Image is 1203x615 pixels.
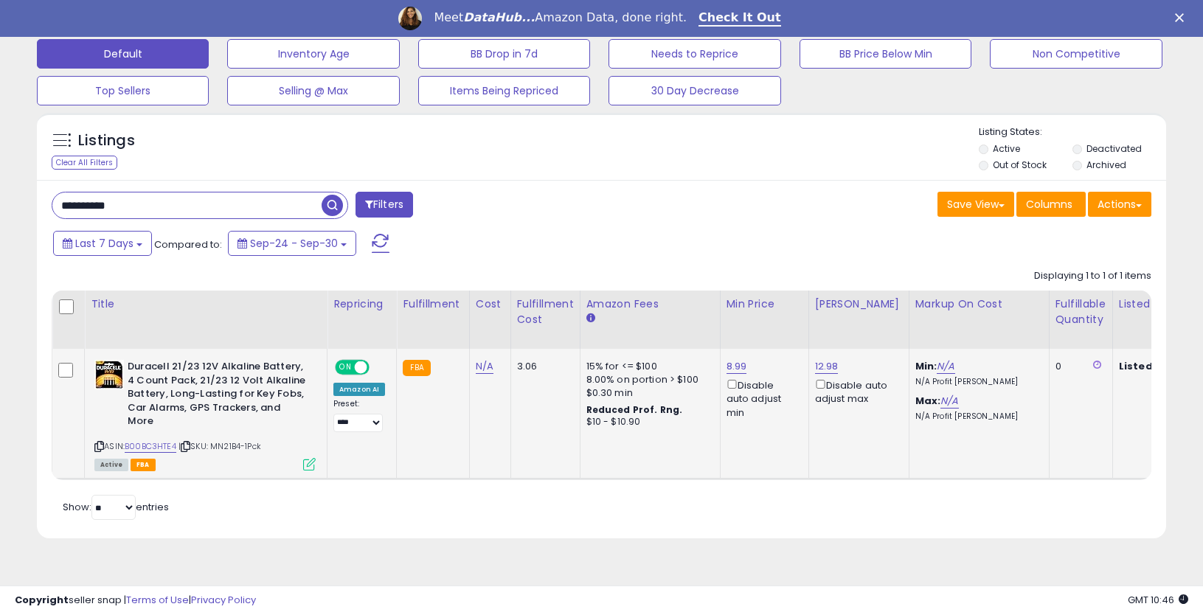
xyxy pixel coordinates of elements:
[434,10,687,25] div: Meet Amazon Data, done right.
[250,236,338,251] span: Sep-24 - Sep-30
[91,296,321,312] div: Title
[586,386,709,400] div: $0.30 min
[915,394,941,408] b: Max:
[990,39,1162,69] button: Non Competitive
[63,500,169,514] span: Show: entries
[15,594,256,608] div: seller snap | |
[940,394,958,409] a: N/A
[125,440,176,453] a: B00BC3HTE4
[1026,197,1072,212] span: Columns
[727,377,797,420] div: Disable auto adjust min
[227,76,399,105] button: Selling @ Max
[227,39,399,69] button: Inventory Age
[333,383,385,396] div: Amazon AI
[367,361,391,374] span: OFF
[815,296,903,312] div: [PERSON_NAME]
[178,440,261,452] span: | SKU: MN21B4-1Pck
[333,399,385,432] div: Preset:
[586,296,714,312] div: Amazon Fees
[609,39,780,69] button: Needs to Reprice
[418,39,590,69] button: BB Drop in 7d
[463,10,535,24] i: DataHub...
[75,236,134,251] span: Last 7 Days
[403,296,462,312] div: Fulfillment
[609,76,780,105] button: 30 Day Decrease
[476,359,493,374] a: N/A
[517,360,569,373] div: 3.06
[1119,359,1186,373] b: Listed Price:
[517,296,574,327] div: Fulfillment Cost
[993,142,1020,155] label: Active
[1016,192,1086,217] button: Columns
[993,159,1047,171] label: Out of Stock
[1086,159,1126,171] label: Archived
[915,377,1038,387] p: N/A Profit [PERSON_NAME]
[131,459,156,471] span: FBA
[191,593,256,607] a: Privacy Policy
[937,359,954,374] a: N/A
[979,125,1166,139] p: Listing States:
[1034,269,1151,283] div: Displaying 1 to 1 of 1 items
[815,359,839,374] a: 12.98
[1055,296,1106,327] div: Fulfillable Quantity
[915,296,1043,312] div: Markup on Cost
[1128,593,1188,607] span: 2025-10-14 10:46 GMT
[1055,360,1101,373] div: 0
[228,231,356,256] button: Sep-24 - Sep-30
[403,360,430,376] small: FBA
[586,373,709,386] div: 8.00% on portion > $100
[398,7,422,30] img: Profile image for Georgie
[1088,192,1151,217] button: Actions
[727,296,802,312] div: Min Price
[698,10,781,27] a: Check It Out
[586,416,709,428] div: $10 - $10.90
[37,76,209,105] button: Top Sellers
[915,411,1038,422] p: N/A Profit [PERSON_NAME]
[333,296,390,312] div: Repricing
[815,377,898,406] div: Disable auto adjust max
[94,360,316,469] div: ASIN:
[37,39,209,69] button: Default
[356,192,413,218] button: Filters
[909,291,1049,349] th: The percentage added to the cost of goods (COGS) that forms the calculator for Min & Max prices.
[154,237,222,251] span: Compared to:
[586,312,595,325] small: Amazon Fees.
[15,593,69,607] strong: Copyright
[1175,13,1190,22] div: Close
[418,76,590,105] button: Items Being Repriced
[94,459,128,471] span: All listings currently available for purchase on Amazon
[915,359,937,373] b: Min:
[937,192,1014,217] button: Save View
[52,156,117,170] div: Clear All Filters
[336,361,355,374] span: ON
[128,360,307,432] b: Duracell 21/23 12V Alkaline Battery, 4 Count Pack, 21/23 12 Volt Alkaline Battery, Long-Lasting f...
[94,360,124,389] img: 513zBgciVFL._SL40_.jpg
[78,131,135,151] h5: Listings
[586,403,683,416] b: Reduced Prof. Rng.
[800,39,971,69] button: BB Price Below Min
[126,593,189,607] a: Terms of Use
[586,360,709,373] div: 15% for <= $100
[727,359,747,374] a: 8.99
[53,231,152,256] button: Last 7 Days
[1086,142,1142,155] label: Deactivated
[476,296,505,312] div: Cost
